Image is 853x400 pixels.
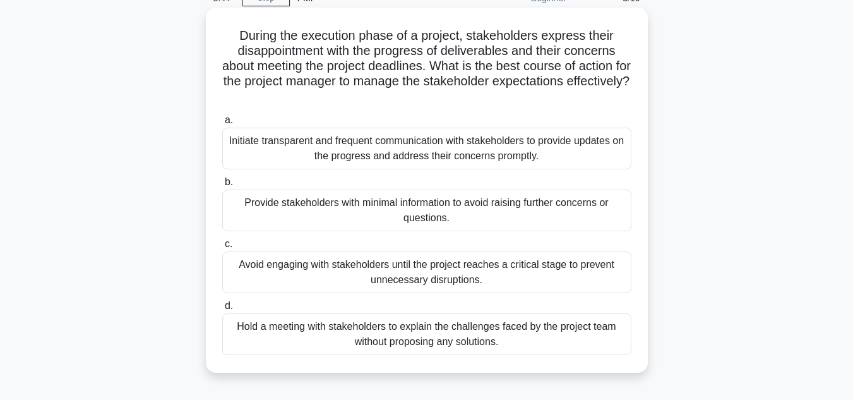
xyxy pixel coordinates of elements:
[222,190,631,231] div: Provide stakeholders with minimal information to avoid raising further concerns or questions.
[222,128,631,169] div: Initiate transparent and frequent communication with stakeholders to provide updates on the progr...
[225,114,233,125] span: a.
[225,176,233,187] span: b.
[222,252,631,293] div: Avoid engaging with stakeholders until the project reaches a critical stage to prevent unnecessar...
[225,300,233,311] span: d.
[225,238,232,249] span: c.
[221,28,633,105] h5: During the execution phase of a project, stakeholders express their disappointment with the progr...
[222,313,631,355] div: Hold a meeting with stakeholders to explain the challenges faced by the project team without prop...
